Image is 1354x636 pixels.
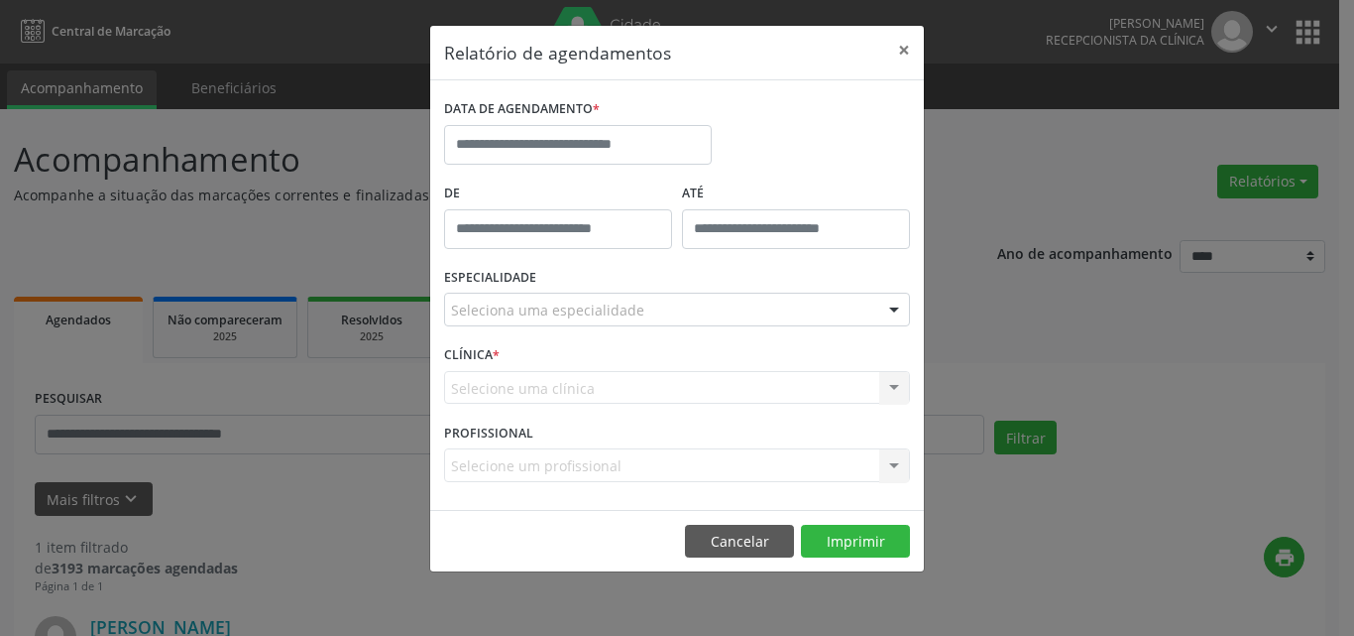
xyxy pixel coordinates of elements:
label: PROFISSIONAL [444,418,533,448]
label: CLÍNICA [444,340,500,371]
label: ESPECIALIDADE [444,263,536,294]
label: ATÉ [682,179,910,209]
button: Cancelar [685,525,794,559]
label: De [444,179,672,209]
button: Close [884,26,924,74]
span: Seleciona uma especialidade [451,300,644,320]
h5: Relatório de agendamentos [444,40,671,65]
button: Imprimir [801,525,910,559]
label: DATA DE AGENDAMENTO [444,94,600,125]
